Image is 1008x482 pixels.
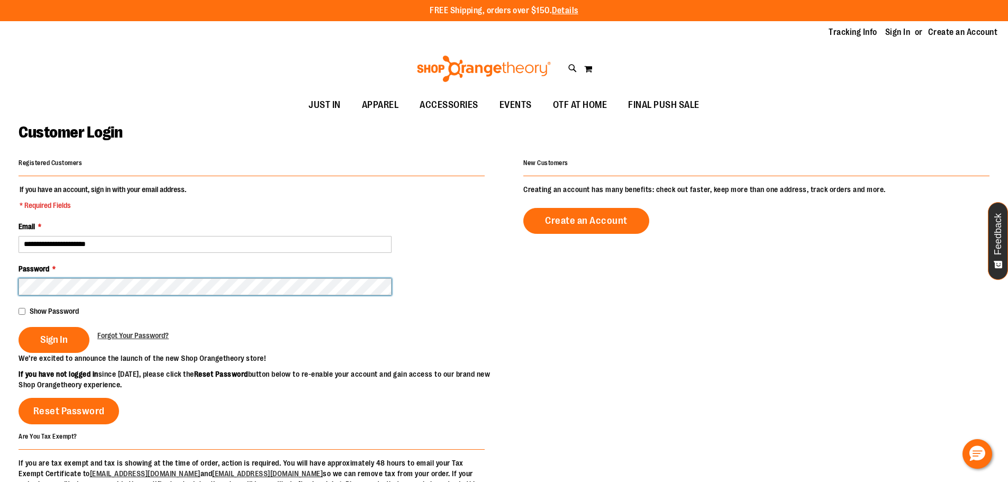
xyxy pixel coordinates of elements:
legend: If you have an account, sign in with your email address. [19,184,187,211]
span: * Required Fields [20,200,186,211]
strong: Are You Tax Exempt? [19,432,77,440]
span: Forgot Your Password? [97,331,169,340]
span: EVENTS [500,93,532,117]
a: Reset Password [19,398,119,424]
span: Password [19,265,49,273]
a: [EMAIL_ADDRESS][DOMAIN_NAME] [212,469,323,478]
span: Customer Login [19,123,122,141]
a: Details [552,6,578,15]
span: Show Password [30,307,79,315]
p: Creating an account has many benefits: check out faster, keep more than one address, track orders... [523,184,989,195]
span: Email [19,222,35,231]
span: ACCESSORIES [420,93,478,117]
p: since [DATE], please click the button below to re-enable your account and gain access to our bran... [19,369,504,390]
span: JUST IN [308,93,341,117]
a: Create an Account [523,208,649,234]
a: APPAREL [351,93,410,117]
span: FINAL PUSH SALE [628,93,700,117]
span: Sign In [40,334,68,345]
span: OTF AT HOME [553,93,607,117]
button: Feedback - Show survey [988,202,1008,280]
button: Sign In [19,327,89,353]
span: Reset Password [33,405,105,417]
a: OTF AT HOME [542,93,618,117]
a: Tracking Info [829,26,877,38]
span: Create an Account [545,215,628,226]
a: JUST IN [298,93,351,117]
img: Shop Orangetheory [415,56,552,82]
a: EVENTS [489,93,542,117]
a: [EMAIL_ADDRESS][DOMAIN_NAME] [90,469,201,478]
strong: If you have not logged in [19,370,98,378]
strong: New Customers [523,159,568,167]
a: Sign In [885,26,911,38]
a: Create an Account [928,26,998,38]
p: FREE Shipping, orders over $150. [430,5,578,17]
span: Feedback [993,213,1003,255]
button: Hello, have a question? Let’s chat. [962,439,992,469]
span: APPAREL [362,93,399,117]
a: Forgot Your Password? [97,330,169,341]
strong: Registered Customers [19,159,82,167]
a: ACCESSORIES [409,93,489,117]
a: FINAL PUSH SALE [617,93,710,117]
p: We’re excited to announce the launch of the new Shop Orangetheory store! [19,353,504,363]
strong: Reset Password [194,370,248,378]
